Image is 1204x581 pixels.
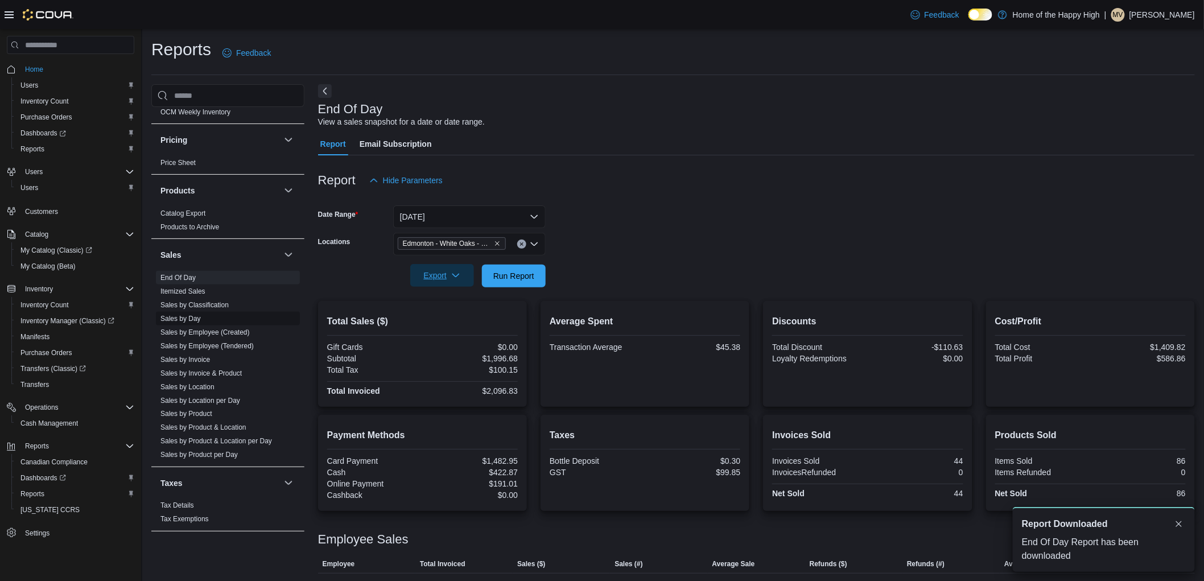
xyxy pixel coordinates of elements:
span: [US_STATE] CCRS [20,505,80,514]
div: Products [151,207,304,238]
span: Sales by Classification [160,300,229,310]
div: $99.85 [648,468,741,477]
div: Invoices Sold [772,456,865,465]
div: Bottle Deposit [550,456,643,465]
h2: Total Sales ($) [327,315,518,328]
span: Inventory Manager (Classic) [20,316,114,325]
a: Inventory Manager (Classic) [11,313,139,329]
button: Pricing [282,133,295,147]
h2: Invoices Sold [772,428,963,442]
span: Users [20,183,38,192]
div: Transaction Average [550,343,643,352]
a: My Catalog (Classic) [11,242,139,258]
span: Report Downloaded [1022,517,1108,531]
div: $2,096.83 [424,386,518,395]
span: Sales by Day [160,314,201,323]
span: Washington CCRS [16,503,134,517]
span: Refunds ($) [810,559,847,568]
div: 0 [1092,468,1186,477]
button: Transfers [11,377,139,393]
button: Inventory Count [11,93,139,109]
span: Sales by Product per Day [160,451,238,460]
button: Users [20,165,47,179]
div: 44 [870,489,963,498]
h2: Cost/Profit [995,315,1186,328]
span: Itemized Sales [160,287,205,296]
strong: Net Sold [772,489,805,498]
span: Users [16,181,134,195]
div: Loyalty Redemptions [772,354,865,363]
span: Settings [20,526,134,540]
span: Operations [25,403,59,412]
a: [US_STATE] CCRS [16,503,84,517]
span: Inventory Count [20,300,69,310]
div: Total Cost [995,343,1088,352]
a: Dashboards [11,125,139,141]
div: Total Profit [995,354,1088,363]
button: Home [2,61,139,77]
input: Dark Mode [968,9,992,20]
span: Sales by Location [160,382,215,392]
button: Taxes [160,477,279,489]
div: $1,996.68 [424,354,518,363]
a: Inventory Count [16,298,73,312]
a: Feedback [906,3,964,26]
a: Purchase Orders [16,346,77,360]
span: End Of Day [160,273,196,282]
a: Sales by Invoice [160,356,210,364]
a: Sales by Classification [160,301,229,309]
a: OCM Weekly Inventory [160,108,230,116]
div: $1,482.95 [424,456,518,465]
div: $100.15 [424,365,518,374]
button: Reports [11,141,139,157]
div: $586.86 [1092,354,1186,363]
a: Customers [20,205,63,219]
a: Dashboards [16,471,71,485]
strong: Net Sold [995,489,1028,498]
button: Users [11,180,139,196]
span: Transfers (Classic) [20,364,86,373]
span: Sales by Invoice [160,355,210,364]
a: Reports [16,487,49,501]
div: $0.30 [648,456,741,465]
span: Customers [20,204,134,218]
span: Hide Parameters [383,175,443,186]
span: My Catalog (Beta) [20,262,76,271]
img: Cova [23,9,73,20]
button: Canadian Compliance [11,454,139,470]
h3: Products [160,185,195,196]
a: Users [16,181,43,195]
span: Average Sale [712,559,755,568]
span: Customers [25,207,58,216]
h2: Average Spent [550,315,740,328]
button: Inventory [2,281,139,297]
span: Transfers [20,380,49,389]
span: Users [20,81,38,90]
span: Sales ($) [517,559,545,568]
span: Inventory Count [20,97,69,106]
button: Operations [2,399,139,415]
h3: Report [318,174,356,187]
span: Sales by Employee (Tendered) [160,341,254,351]
button: [DATE] [393,205,546,228]
span: Report [320,133,346,155]
span: Home [25,65,43,74]
span: Purchase Orders [16,346,134,360]
div: InvoicesRefunded [772,468,865,477]
nav: Complex example [7,56,134,571]
div: $0.00 [870,354,963,363]
a: My Catalog (Classic) [16,244,97,257]
p: | [1104,8,1107,22]
div: -$110.63 [870,343,963,352]
span: Cash Management [16,417,134,430]
a: Transfers (Classic) [16,362,90,376]
span: Tax Details [160,501,194,510]
button: Taxes [282,476,295,490]
span: Sales by Product [160,410,212,419]
span: Purchase Orders [20,113,72,122]
button: Export [410,264,474,287]
span: My Catalog (Classic) [20,246,92,255]
span: Inventory Count [16,94,134,108]
a: Inventory Count [16,94,73,108]
span: Manifests [20,332,50,341]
